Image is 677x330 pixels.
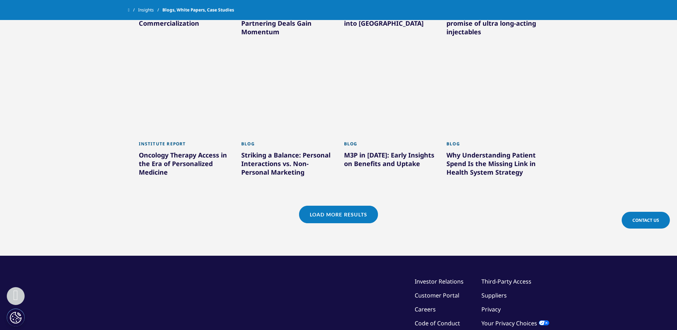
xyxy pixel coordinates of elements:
button: Cookies Settings [7,309,25,326]
div: Blog [241,141,333,151]
a: Investor Relations [415,277,464,285]
div: Blog [344,141,436,151]
a: Contact Us [622,212,670,229]
div: Oncology Therapy Access in the Era of Personalized Medicine [139,151,231,179]
a: Load More Results [299,206,378,223]
div: How to Expand Clinical Trials into [GEOGRAPHIC_DATA] [344,10,436,30]
a: Institute Report Oncology Therapy Access in the Era of Personalized Medicine [139,137,231,195]
div: Blog [446,141,539,151]
div: Playing the long game: The promise of ultra long-acting injectables [446,10,539,39]
a: Insights [138,4,162,16]
a: Your Privacy Choices [481,319,549,327]
div: Why Understanding Patient Spend Is the Missing Link in Health System Strategy [446,151,539,179]
div: Striking a Balance: Personal Interactions vs. Non-Personal Marketing [241,151,333,179]
a: Careers [415,305,436,313]
span: Contact Us [632,217,659,223]
a: Third-Party Access [481,277,531,285]
div: M3P in [DATE]: Early Insights on Benefits and Uptake [344,151,436,171]
a: Customer Portal [415,291,459,299]
a: Privacy [481,305,501,313]
a: Code of Conduct [415,319,460,327]
a: Blog M3P in [DATE]: Early Insights on Benefits and Uptake [344,137,436,186]
a: Suppliers [481,291,507,299]
div: Institute Report [139,141,231,151]
div: AI in Life Sciences Commercialization [139,10,231,30]
a: Blog Why Understanding Patient Spend Is the Missing Link in Health System Strategy [446,137,539,195]
span: Blogs, White Papers, Case Studies [162,4,234,16]
div: China's Outbound Pharma Partnering Deals Gain Momentum [241,10,333,39]
a: Blog Striking a Balance: Personal Interactions vs. Non-Personal Marketing [241,137,333,195]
